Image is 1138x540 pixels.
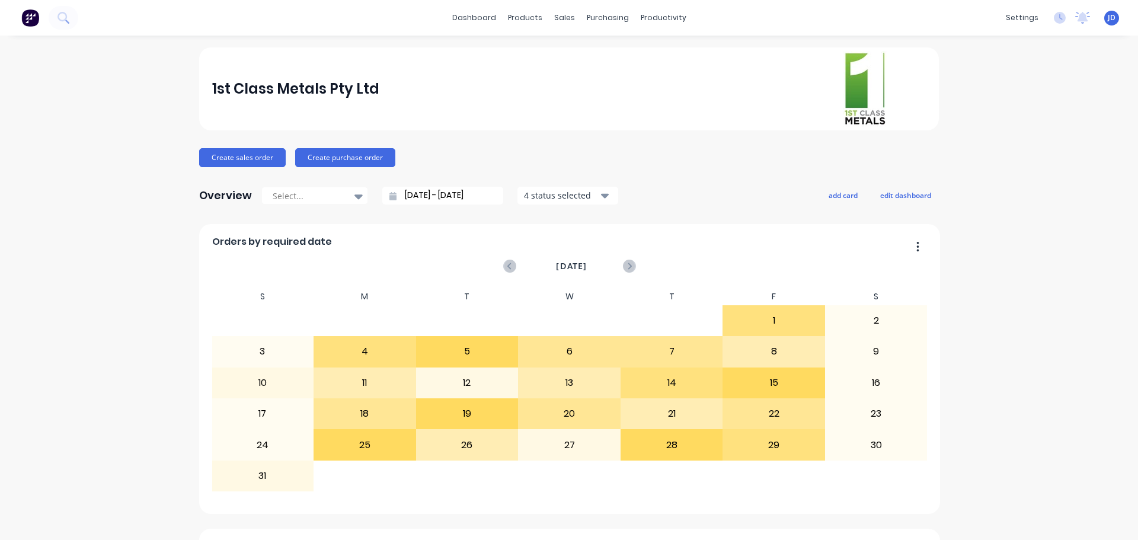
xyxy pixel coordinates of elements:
div: 25 [314,430,415,459]
button: Create purchase order [295,148,395,167]
div: 14 [621,368,723,398]
div: 4 status selected [524,189,599,202]
div: S [212,288,314,305]
div: M [314,288,416,305]
div: 21 [621,399,723,429]
div: 8 [723,337,824,366]
div: T [621,288,723,305]
img: Factory [21,9,39,27]
button: 4 status selected [517,187,618,205]
div: 11 [314,368,415,398]
div: F [723,288,825,305]
button: Create sales order [199,148,286,167]
div: 28 [621,430,723,459]
button: edit dashboard [872,187,939,203]
div: purchasing [581,9,635,27]
div: 7 [621,337,723,366]
div: productivity [635,9,692,27]
div: 3 [212,337,314,366]
div: S [825,288,928,305]
div: 9 [826,337,927,366]
div: products [502,9,548,27]
div: 30 [826,430,927,459]
a: dashboard [446,9,502,27]
div: 20 [519,399,620,429]
span: JD [1108,12,1115,23]
div: 12 [417,368,518,398]
div: 5 [417,337,518,366]
div: 10 [212,368,314,398]
div: 24 [212,430,314,459]
span: Orders by required date [212,235,332,249]
div: W [518,288,621,305]
div: 16 [826,368,927,398]
button: add card [821,187,865,203]
div: 17 [212,399,314,429]
div: 18 [314,399,415,429]
div: settings [1000,9,1044,27]
div: 29 [723,430,824,459]
img: 1st Class Metals Pty Ltd [843,51,887,127]
div: 2 [826,306,927,335]
div: 15 [723,368,824,398]
div: 4 [314,337,415,366]
div: Overview [199,184,252,207]
div: 26 [417,430,518,459]
div: sales [548,9,581,27]
div: 22 [723,399,824,429]
div: 13 [519,368,620,398]
div: 27 [519,430,620,459]
div: T [416,288,519,305]
div: 23 [826,399,927,429]
div: 6 [519,337,620,366]
div: 31 [212,461,314,491]
span: [DATE] [556,260,587,273]
div: 19 [417,399,518,429]
div: 1st Class Metals Pty Ltd [212,77,379,101]
div: 1 [723,306,824,335]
